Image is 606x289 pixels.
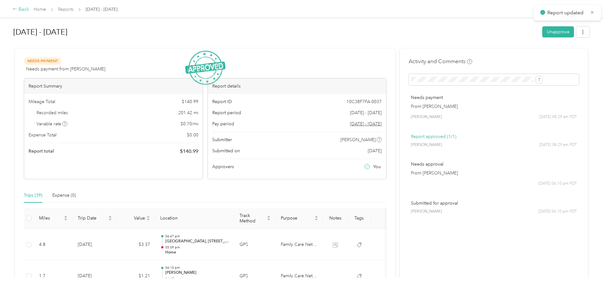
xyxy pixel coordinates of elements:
p: Report approved (1/1) [411,133,577,140]
span: caret-down [108,218,112,221]
p: Needs approval [411,161,577,167]
span: Miles [39,215,63,221]
span: Track Method [240,213,266,224]
span: Needs Payment [24,57,61,65]
span: Trip Date [78,215,107,221]
span: caret-down [267,218,271,221]
span: $ 140.99 [182,98,198,105]
span: Approvers [212,163,234,170]
td: $3.37 [117,229,155,261]
span: caret-down [64,218,68,221]
span: caret-up [64,215,68,219]
th: Track Method [234,208,276,229]
span: Purpose [281,215,313,221]
h1: Aug 18 - 31, 2025 [13,24,538,40]
th: Tags [347,208,371,229]
span: [PERSON_NAME] [411,114,442,120]
p: Submitted for approval [411,200,577,207]
span: Report period [212,109,241,116]
span: [DATE] 06:10 pm PDT [538,181,577,187]
span: Expense Total [29,132,56,138]
span: [DATE] 06:10 pm PDT [538,209,577,214]
a: Home [34,7,46,12]
span: caret-down [146,218,150,221]
span: caret-down [314,218,318,221]
span: Pay period [212,121,234,127]
span: Report total [29,148,54,154]
button: Unapprove [542,26,574,37]
span: Needs payment from [PERSON_NAME] [26,66,105,72]
span: Recorded miles [36,109,68,116]
span: $ 0.00 [187,132,198,138]
h4: Activity and Comments [409,57,472,65]
td: GPS [234,229,276,261]
span: [DATE] [368,148,382,154]
p: [PERSON_NAME] [165,270,229,276]
iframe: Everlance-gr Chat Button Frame [570,253,606,289]
span: [PERSON_NAME] [340,136,376,143]
span: [DATE] 08:29 am PDT [539,114,577,120]
span: [PERSON_NAME] [411,209,442,214]
img: ApprovedStamp [185,50,225,84]
span: caret-up [146,215,150,219]
span: [DATE] 08:29 am PDT [539,142,577,148]
th: Miles [34,208,73,229]
p: From [PERSON_NAME] [411,103,577,110]
p: Needs payment [411,94,577,101]
a: Reports [58,7,74,12]
div: Report Summary [24,78,203,94]
div: Report details [208,78,386,94]
p: 05:09 pm [165,245,229,250]
div: Trips (39) [24,192,42,199]
span: Mileage Total [29,98,55,105]
span: $ 0.70 / mi [181,121,198,127]
th: Purpose [276,208,323,229]
span: caret-up [267,215,271,219]
span: Value [122,215,145,221]
p: Home [165,250,229,255]
span: $ 140.99 [180,148,198,155]
th: Notes [323,208,347,229]
th: Trip Date [73,208,117,229]
span: caret-up [108,215,112,219]
span: You [373,163,381,170]
p: Report updated [547,9,585,17]
span: 201.42 mi [178,109,198,116]
span: Report ID [212,98,232,105]
p: 04:47 pm [165,234,229,239]
span: caret-up [314,215,318,219]
div: Expense (0) [52,192,76,199]
th: Value [117,208,155,229]
span: Go to pay period [350,121,382,127]
span: 10C38F7FA-0037 [346,98,382,105]
span: [PERSON_NAME] [411,142,442,148]
p: 04:15 pm [165,277,229,281]
span: Submitted on [212,148,240,154]
span: [DATE] - [DATE] [350,109,382,116]
span: Variable rate [36,121,68,127]
th: Location [155,208,234,229]
td: [DATE] [73,229,117,261]
p: [GEOGRAPHIC_DATA], [STREET_ADDRESS] [165,239,229,244]
td: 4.8 [34,229,73,261]
p: From [PERSON_NAME] [411,170,577,176]
td: Family Care Network [276,229,323,261]
span: [DATE] - [DATE] [86,6,117,13]
span: Submitter [212,136,232,143]
p: 04:10 pm [165,266,229,270]
div: Back [13,6,29,13]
